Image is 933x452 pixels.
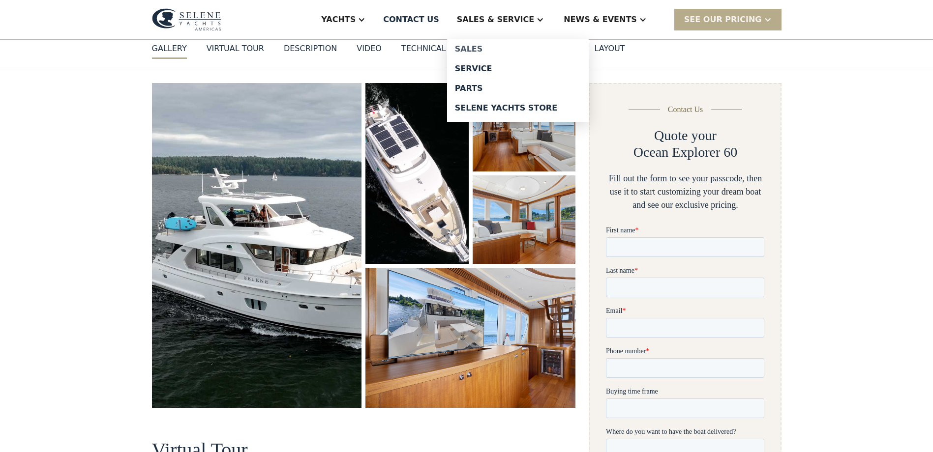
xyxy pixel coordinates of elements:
a: Sales [447,39,589,59]
a: layout [595,43,625,59]
a: Selene Yachts Store [447,98,589,118]
h2: Quote your [654,127,717,144]
div: layout [595,43,625,55]
nav: Sales & Service [447,39,589,122]
span: We respect your time - only the good stuff, never spam. [1,367,153,385]
div: Fill out the form to see your passcode, then use it to start customizing your dream boat and see ... [606,172,764,212]
div: GALLERY [152,43,187,55]
input: I want to subscribe to your Newsletter.Unsubscribe any time by clicking the link at the bottom of... [2,429,9,436]
a: GALLERY [152,43,187,59]
div: News & EVENTS [564,14,637,26]
strong: I want to subscribe to your Newsletter. [2,430,90,446]
div: SEE Our Pricing [684,14,762,26]
a: Technical sheet [401,43,474,59]
a: VIRTUAL TOUR [207,43,264,59]
a: open lightbox [473,175,576,264]
div: Service [455,65,581,73]
span: Reply STOP to unsubscribe at any time. [2,399,152,415]
div: Technical sheet [401,43,474,55]
div: VIDEO [357,43,382,55]
a: open lightbox [152,83,362,408]
span: Tick the box below to receive occasional updates, exclusive offers, and VIP access via text message. [1,335,157,361]
a: DESCRIPTION [284,43,337,59]
img: logo [152,8,221,31]
input: Yes, I’d like to receive SMS updates.Reply STOP to unsubscribe at any time. [2,398,9,405]
a: open lightbox [473,83,576,171]
a: Service [447,59,589,79]
div: Yachts [321,14,356,26]
h2: Ocean Explorer 60 [633,144,737,161]
a: open lightbox [365,83,468,264]
a: Parts [447,79,589,98]
strong: Yes, I’d like to receive SMS updates. [11,399,118,406]
div: VIRTUAL TOUR [207,43,264,55]
div: Parts [455,85,581,92]
a: VIDEO [357,43,382,59]
a: open lightbox [365,268,575,408]
div: Contact Us [668,104,703,115]
div: DESCRIPTION [284,43,337,55]
div: Sales & Service [457,14,534,26]
div: Sales [455,45,581,53]
div: Contact US [383,14,439,26]
div: SEE Our Pricing [674,9,782,30]
div: Selene Yachts Store [455,104,581,112]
